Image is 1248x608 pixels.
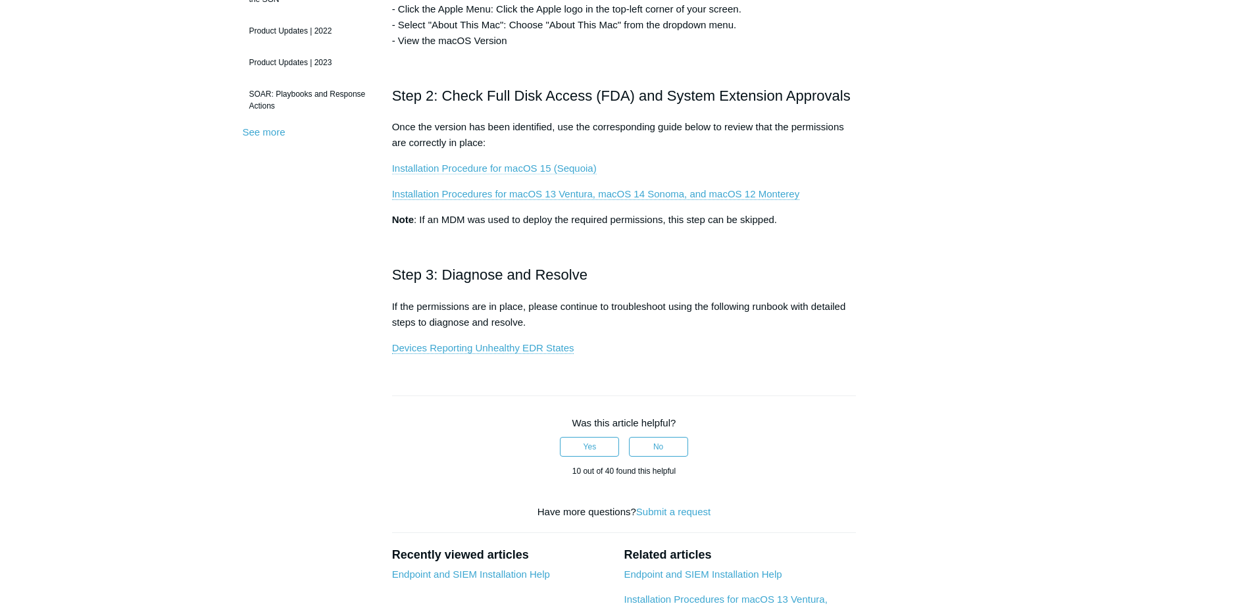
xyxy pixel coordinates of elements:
h2: Step 3: Diagnose and Resolve [392,263,857,286]
strong: Note [392,214,414,225]
a: SOAR: Playbooks and Response Actions [243,82,372,118]
a: Endpoint and SIEM Installation Help [392,569,550,580]
span: Was this article helpful? [572,417,676,428]
p: If the permissions are in place, please continue to troubleshoot using the following runbook with... [392,299,857,330]
a: Installation Procedures for macOS 13 Ventura, macOS 14 Sonoma, and macOS 12 Monterey [392,188,799,200]
div: Have more questions? [392,505,857,520]
p: Once the version has been identified, use the corresponding guide below to review that the permis... [392,119,857,151]
h2: Recently viewed articles [392,546,611,564]
a: See more [243,126,286,138]
p: : If an MDM was used to deploy the required permissions, this step can be skipped. [392,212,857,228]
a: Endpoint and SIEM Installation Help [624,569,782,580]
p: - Click the Apple Menu: Click the Apple logo in the top-left corner of your screen. - Select "Abo... [392,1,857,49]
h2: Related articles [624,546,856,564]
a: Product Updates | 2022 [243,18,372,43]
a: Devices Reporting Unhealthy EDR States [392,342,574,354]
a: Product Updates | 2023 [243,50,372,75]
h2: Step 2: Check Full Disk Access (FDA) and System Extension Approvals [392,84,857,107]
a: Installation Procedure for macOS 15 (Sequoia) [392,163,597,174]
button: This article was not helpful [629,437,688,457]
span: 10 out of 40 found this helpful [572,467,676,476]
button: This article was helpful [560,437,619,457]
a: Submit a request [636,506,711,517]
